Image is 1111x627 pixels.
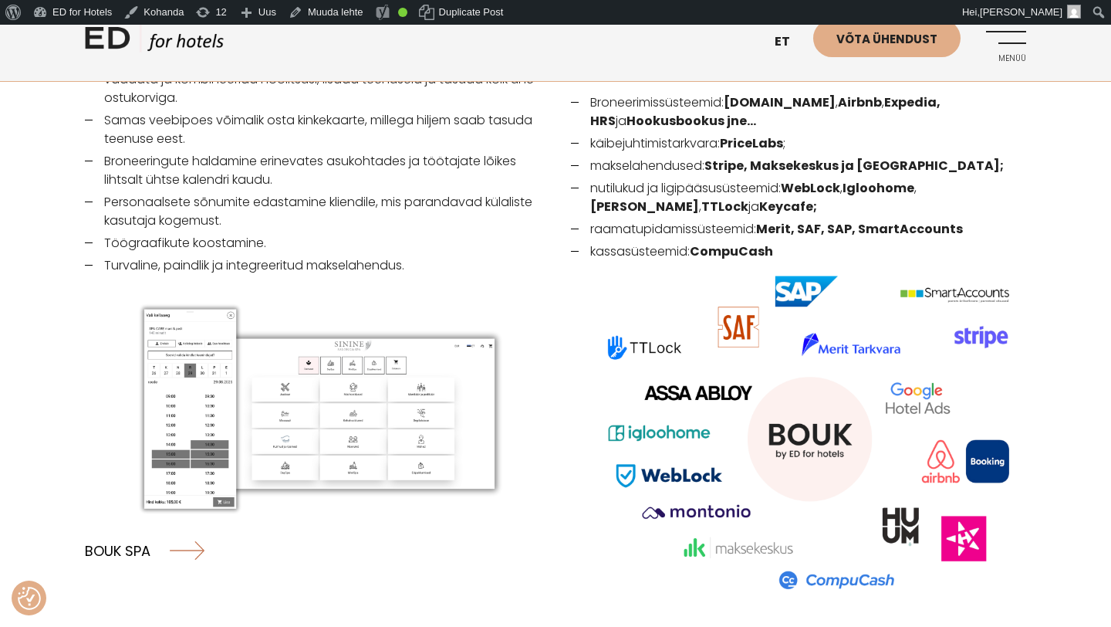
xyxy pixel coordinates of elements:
[571,134,1026,153] li: käibejuhtimistarkvara: ;
[724,93,836,111] strong: [DOMAIN_NAME]
[85,256,540,275] li: Turvaline, paindlik ja integreeritud makselahendus.
[85,234,540,252] li: Töögraafikute koostamine.
[720,134,783,152] strong: PriceLabs
[18,587,41,610] button: Nõusolekueelistused
[984,54,1026,63] span: Menüü
[701,198,748,215] strong: TTLock
[85,530,204,571] a: BOUK SPA
[781,179,840,197] strong: WebLock
[838,93,882,111] strong: Airbnb
[571,242,1026,612] li: kassasüsteemid:
[813,19,961,57] a: Võta ühendust
[626,112,756,130] strong: Hookusbookus jne…
[85,23,224,62] a: ED HOTELS
[843,179,914,197] strong: Igloohome
[980,6,1062,18] span: [PERSON_NAME]
[756,220,963,238] strong: Merit, SAF, SAP, SmartAccounts
[571,179,1026,216] li: nutilukud ja ligipääsusüsteemid: , , , ja
[690,242,773,260] strong: CompuCash
[398,8,407,17] div: Good
[85,111,540,148] li: Samas veebipoes võimalik osta kinkekaarte, millega hiljem saab tasuda teenuse eest.
[571,157,1026,175] li: makselahendused:
[759,198,817,215] strong: Keycafe;
[85,152,540,189] li: Broneeringute haldamine erinevates asukohtades ja töötajate lõikes lihtsalt ühtse kalendri kaudu.
[571,93,1026,130] li: Broneerimissüsteemid: , , ja
[590,198,699,215] strong: [PERSON_NAME]
[590,93,940,130] strong: Expedia, HRS
[767,23,813,61] a: et
[704,157,1004,175] strong: Stripe, Maksekeskus ja [GEOGRAPHIC_DATA];
[85,294,540,522] img: Spaa_broneerimissusteem.png
[85,193,540,230] li: Personaalsete sõnumite edastamine kliendile, mis parandavad külaliste kasutaja kogemust.
[571,220,1026,239] li: raamatupidamissüsteemid:
[18,587,41,610] img: Revisit consent button
[984,19,1026,62] a: Menüü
